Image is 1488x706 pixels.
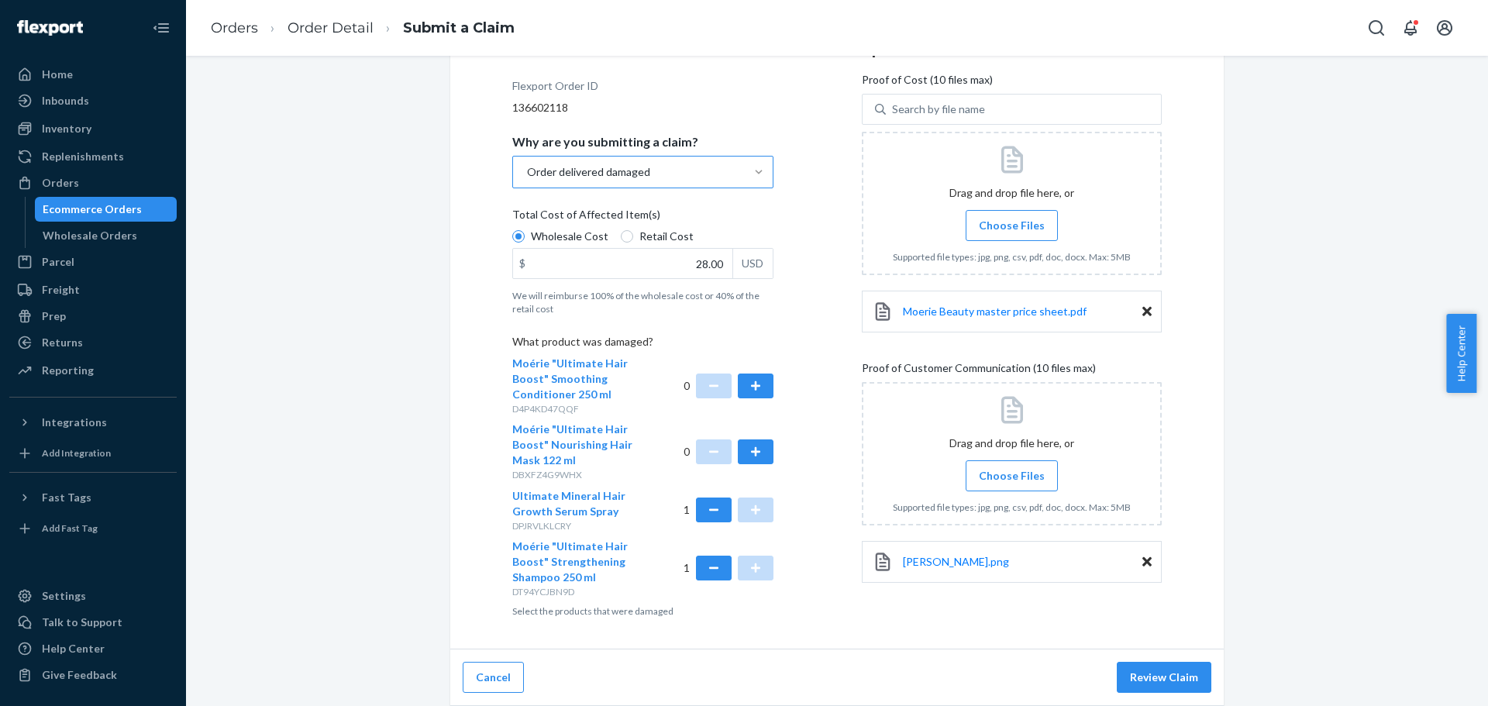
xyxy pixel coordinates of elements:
[892,102,985,117] div: Search by file name
[42,641,105,656] div: Help Center
[1361,12,1392,43] button: Open Search Box
[684,539,774,598] div: 1
[512,489,625,518] span: Ultimate Mineral Hair Growth Serum Spray
[527,164,650,180] div: Order delivered damaged
[1446,314,1476,393] button: Help Center
[42,415,107,430] div: Integrations
[403,19,515,36] a: Submit a Claim
[35,223,177,248] a: Wholesale Orders
[9,62,177,87] a: Home
[903,555,1009,568] span: [PERSON_NAME].png
[9,277,177,302] a: Freight
[42,121,91,136] div: Inventory
[43,201,142,217] div: Ecommerce Orders
[903,554,1009,570] a: [PERSON_NAME].png
[42,149,124,164] div: Replenishments
[9,170,177,195] a: Orders
[512,334,773,356] p: What product was damaged?
[1429,12,1460,43] button: Open account menu
[9,304,177,329] a: Prep
[531,229,608,244] span: Wholesale Cost
[9,144,177,169] a: Replenishments
[512,604,773,618] p: Select the products that were damaged
[512,356,628,401] span: Moérie "Ultimate Hair Boost" Smoothing Conditioner 250 ml
[42,446,111,460] div: Add Integration
[684,356,774,415] div: 0
[9,410,177,435] button: Integrations
[512,230,525,243] input: Wholesale Cost
[512,585,643,598] p: DT94YCJBN9D
[512,289,773,315] p: We will reimburse 100% of the wholesale cost or 40% of the retail cost
[512,134,698,150] p: Why are you submitting a claim?
[35,197,177,222] a: Ecommerce Orders
[512,100,773,115] div: 136602118
[1117,662,1211,693] button: Review Claim
[512,78,598,100] div: Flexport Order ID
[42,522,98,535] div: Add Fast Tag
[42,67,73,82] div: Home
[42,282,80,298] div: Freight
[42,254,74,270] div: Parcel
[9,330,177,355] a: Returns
[9,584,177,608] a: Settings
[512,539,628,584] span: Moérie "Ultimate Hair Boost" Strengthening Shampoo 250 ml
[146,12,177,43] button: Close Navigation
[621,230,633,243] input: Retail Cost
[42,93,89,108] div: Inbounds
[512,422,632,467] span: Moérie "Ultimate Hair Boost" Nourishing Hair Mask 122 ml
[9,663,177,687] button: Give Feedback
[684,422,774,481] div: 0
[42,175,79,191] div: Orders
[9,610,177,635] a: Talk to Support
[9,636,177,661] a: Help Center
[9,485,177,510] button: Fast Tags
[732,249,773,278] div: USD
[862,360,1096,382] span: Proof of Customer Communication (10 files max)
[684,488,774,532] div: 1
[512,519,643,532] p: DPJRVLKLCRY
[43,228,137,243] div: Wholesale Orders
[42,588,86,604] div: Settings
[42,308,66,324] div: Prep
[513,249,532,278] div: $
[198,5,527,51] ol: breadcrumbs
[512,207,660,229] span: Total Cost of Affected Item(s)
[463,662,524,693] button: Cancel
[512,402,643,415] p: D4P4KD47QQF
[903,304,1087,319] a: Moerie Beauty master price sheet.pdf
[979,218,1045,233] span: Choose Files
[979,468,1045,484] span: Choose Files
[42,363,94,378] div: Reporting
[42,335,83,350] div: Returns
[9,516,177,541] a: Add Fast Tag
[42,490,91,505] div: Fast Tags
[9,116,177,141] a: Inventory
[639,229,694,244] span: Retail Cost
[288,19,374,36] a: Order Detail
[211,19,258,36] a: Orders
[1395,12,1426,43] button: Open notifications
[513,249,732,278] input: $USD
[903,305,1087,318] span: Moerie Beauty master price sheet.pdf
[9,358,177,383] a: Reporting
[17,20,83,36] img: Flexport logo
[9,441,177,466] a: Add Integration
[9,88,177,113] a: Inbounds
[42,667,117,683] div: Give Feedback
[512,468,643,481] p: DBXFZ4G9WHX
[9,250,177,274] a: Parcel
[862,72,993,94] span: Proof of Cost (10 files max)
[42,615,122,630] div: Talk to Support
